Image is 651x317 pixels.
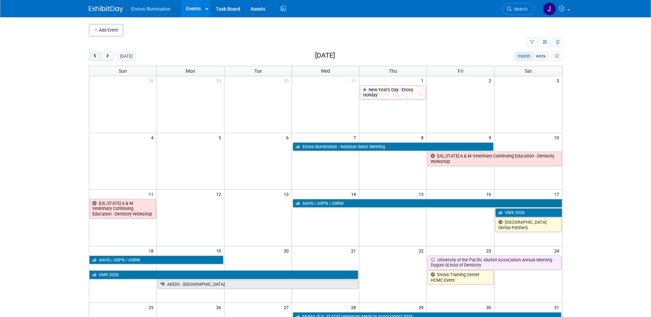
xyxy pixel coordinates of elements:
[254,68,262,74] span: Tue
[418,303,427,312] span: 29
[486,303,494,312] span: 30
[101,52,114,61] button: next
[148,246,156,255] span: 18
[350,190,359,198] span: 14
[158,280,359,289] a: AEEDC - [GEOGRAPHIC_DATA]
[148,76,156,85] span: 28
[458,68,463,74] span: Fri
[515,52,533,61] button: month
[218,133,224,142] span: 5
[283,246,292,255] span: 20
[117,52,135,61] button: [DATE]
[89,6,123,13] img: ExhibitDay
[286,133,292,142] span: 6
[89,24,123,36] button: Add Event
[552,52,562,61] button: myCustomButton
[418,190,427,198] span: 15
[350,303,359,312] span: 28
[554,246,562,255] span: 24
[350,246,359,255] span: 21
[486,246,494,255] span: 23
[418,246,427,255] span: 22
[119,68,127,74] span: Sun
[315,52,335,59] h2: [DATE]
[488,133,494,142] span: 9
[89,52,102,61] button: prev
[186,68,195,74] span: Mon
[360,85,426,99] a: New Year’s Day - Enova Holiday
[389,68,397,74] span: Thu
[428,152,562,166] a: [US_STATE] A & M Veterinary Continuing Education - Dentistry Workshop
[89,199,156,219] a: [US_STATE] A & M Veterinary Continuing Education - Dentistry Workshop
[543,2,556,15] img: Janelle Tlusty
[283,76,292,85] span: 30
[353,133,359,142] span: 7
[428,270,493,284] a: Enova Training Center HCMC Event
[321,68,330,74] span: Wed
[554,303,562,312] span: 31
[131,6,171,12] span: Enova Illumination
[556,76,562,85] span: 3
[486,190,494,198] span: 16
[420,133,427,142] span: 8
[150,133,156,142] span: 4
[495,208,562,217] a: VMX 2026
[216,246,224,255] span: 19
[495,218,561,232] a: [GEOGRAPHIC_DATA] Dental Partners
[216,190,224,198] span: 12
[428,256,561,270] a: University of the Pacific Alumni Association Annual Meeting - Dugoni School of Dentistry
[512,7,527,12] span: Search
[283,303,292,312] span: 27
[216,76,224,85] span: 29
[89,256,223,265] a: AAHS / ASPN / ASRM
[525,68,532,74] span: Sat
[293,142,494,151] a: Enova Illumination - National Sales Meeting
[420,76,427,85] span: 1
[216,303,224,312] span: 26
[89,270,359,279] a: VMX 2026
[283,190,292,198] span: 13
[502,3,534,15] a: Search
[488,76,494,85] span: 2
[554,190,562,198] span: 17
[533,52,548,61] button: week
[555,54,559,59] i: Personalize Calendar
[148,190,156,198] span: 11
[350,76,359,85] span: 31
[293,199,562,208] a: AAHS / ASPN / ASRM
[148,303,156,312] span: 25
[554,133,562,142] span: 10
